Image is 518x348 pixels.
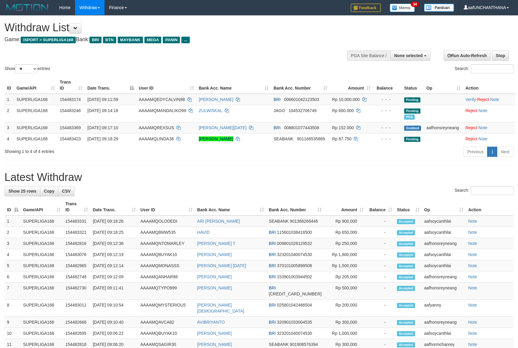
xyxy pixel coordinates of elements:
[463,122,515,133] td: ·
[422,238,466,249] td: aafhonsreyneang
[139,136,174,141] span: AAAAMQLINDA38
[468,230,477,235] a: Note
[199,97,233,102] a: [PERSON_NAME]
[269,285,276,290] span: BRI
[366,282,395,300] td: -
[373,77,402,94] th: Balance
[366,215,395,227] td: -
[404,114,415,120] span: Marked by aafsoumeymey
[14,94,57,105] td: SUPERLIGA168
[5,300,21,317] td: 8
[21,300,63,317] td: SUPERLIGA168
[269,263,276,268] span: BRI
[324,227,366,238] td: Rp 650,000
[404,126,421,131] span: Grabbed
[21,317,63,328] td: SUPERLIGA168
[394,53,423,58] span: None selected
[404,108,420,114] span: Pending
[468,331,477,336] a: Note
[90,300,138,317] td: [DATE] 09:10:54
[5,3,50,12] img: MOTION_logo.png
[277,241,312,246] span: Copy 009801028129532 to clipboard
[465,136,477,141] a: Reject
[5,249,21,260] td: 4
[87,125,118,130] span: [DATE] 09:17:10
[5,122,14,133] td: 3
[63,198,90,215] th: Trans ID: activate to sort column ascending
[269,230,276,235] span: BRI
[468,241,477,246] a: Note
[468,274,477,279] a: Note
[21,282,63,300] td: SUPERLIGA168
[269,252,276,257] span: BRI
[397,286,415,291] span: Accepted
[103,37,116,43] span: BTN
[366,260,395,271] td: -
[21,227,63,238] td: SUPERLIGA168
[5,328,21,339] td: 10
[375,108,399,114] div: - - -
[63,328,90,339] td: 154482695
[90,328,138,339] td: [DATE] 09:06:22
[60,97,81,102] span: 154483174
[57,77,85,94] th: Trans ID: activate to sort column ascending
[351,4,381,12] img: Feedback.jpg
[324,317,366,328] td: Rp 300,000
[422,215,466,227] td: aafsoycanthlai
[197,241,235,246] a: [PERSON_NAME] T
[422,271,466,282] td: aafhonsreyneang
[422,249,466,260] td: aafsoycanthlai
[424,77,463,94] th: Op: activate to sort column ascending
[324,215,366,227] td: Rp 900,000
[395,198,422,215] th: Status: activate to sort column ascending
[89,37,101,43] span: BRI
[366,238,395,249] td: -
[397,264,415,269] span: Accepted
[366,198,395,215] th: Balance: activate to sort column ascending
[139,108,186,113] span: AAAAMQMANDALIKO99
[269,292,322,296] span: Copy 675401000773501 to clipboard
[63,317,90,328] td: 154482666
[5,227,21,238] td: 2
[15,64,38,73] select: Showentries
[199,108,222,113] a: ZULWISKAL
[5,94,14,105] td: 1
[21,260,63,271] td: SUPERLIGA168
[366,328,395,339] td: -
[424,122,463,133] td: aafhonsreyneang
[284,125,319,130] span: Copy 008801077443508 to clipboard
[332,108,354,113] span: Rp 600.000
[21,215,63,227] td: SUPERLIGA168
[289,108,317,113] span: Copy 104532706749 to clipboard
[324,238,366,249] td: Rp 250,000
[465,97,476,102] a: Verify
[479,136,488,141] a: Note
[497,147,513,157] a: Next
[324,328,366,339] td: Rp 1,000,000
[181,37,189,43] span: ...
[324,282,366,300] td: Rp 500,000
[138,260,195,271] td: AAAAMQMONASSS
[90,282,138,300] td: [DATE] 09:11:41
[366,249,395,260] td: -
[195,198,267,215] th: Bank Acc. Name: activate to sort column ascending
[422,227,466,238] td: aafsoycanthlai
[422,260,466,271] td: aafsoycanthlai
[8,189,36,194] span: Show 25 rows
[463,94,515,105] td: · ·
[277,274,312,279] span: Copy 153901003944502 to clipboard
[397,275,415,280] span: Accepted
[63,260,90,271] td: 154482965
[390,4,415,12] img: Button%20Memo.svg
[477,97,489,102] a: Reject
[139,125,174,130] span: AAAAMQREXSUS
[40,186,58,196] a: Copy
[277,252,312,257] span: Copy 323201040074530 to clipboard
[269,303,276,307] span: BRI
[324,198,366,215] th: Amount: activate to sort column ascending
[269,274,276,279] span: BRI
[397,342,415,347] span: Accepted
[138,282,195,300] td: AAAAMQTYPO999
[390,50,430,61] button: None selected
[87,136,118,141] span: [DATE] 09:18:29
